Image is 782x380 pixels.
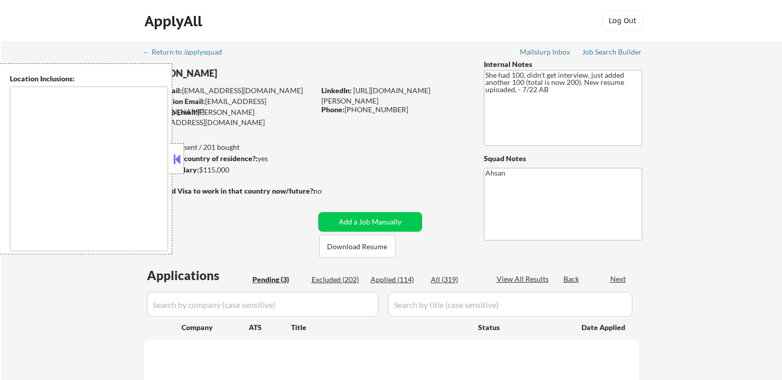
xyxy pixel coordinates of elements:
div: $115,000 [143,165,315,175]
div: Status [478,318,567,336]
div: All (319) [431,274,482,285]
a: ← Return to /applysquad [143,48,232,58]
div: Squad Notes [484,153,642,164]
div: Date Applied [581,322,627,333]
strong: LinkedIn: [321,86,352,95]
div: Applications [147,269,249,282]
strong: Phone: [321,105,344,114]
div: [EMAIL_ADDRESS][DOMAIN_NAME] [144,85,315,96]
div: Internal Notes [484,59,642,70]
div: Job Search Builder [582,48,642,56]
div: Next [610,274,627,284]
div: no [314,186,343,196]
div: Mailslurp Inbox [520,48,571,56]
div: yes [143,153,312,164]
strong: Can work in country of residence?: [143,154,258,163]
div: Company [181,322,249,333]
div: Applied (114) [371,274,422,285]
button: Log Out [602,10,643,31]
div: ← Return to /applysquad [143,48,232,56]
a: [URL][DOMAIN_NAME][PERSON_NAME] [321,86,430,105]
button: Add a Job Manually [318,212,422,232]
div: [PHONE_NUMBER] [321,105,467,115]
div: [PERSON_NAME] [144,67,355,80]
div: [PERSON_NAME][EMAIL_ADDRESS][DOMAIN_NAME] [144,107,315,127]
div: View All Results [497,274,552,284]
div: Title [291,322,468,333]
input: Search by company (case sensitive) [147,292,378,317]
strong: Will need Visa to work in that country now/future?: [144,186,315,195]
div: Location Inclusions: [10,74,168,84]
input: Search by title (case sensitive) [388,292,632,317]
a: Mailslurp Inbox [520,48,571,58]
button: Download Resume [319,235,395,258]
div: Excluded (202) [312,274,363,285]
div: [EMAIL_ADDRESS][DOMAIN_NAME] [144,96,315,116]
div: ApplyAll [144,12,205,30]
div: 114 sent / 201 bought [143,142,315,152]
div: Back [563,274,580,284]
div: ATS [249,322,291,333]
div: Pending (3) [252,274,304,285]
